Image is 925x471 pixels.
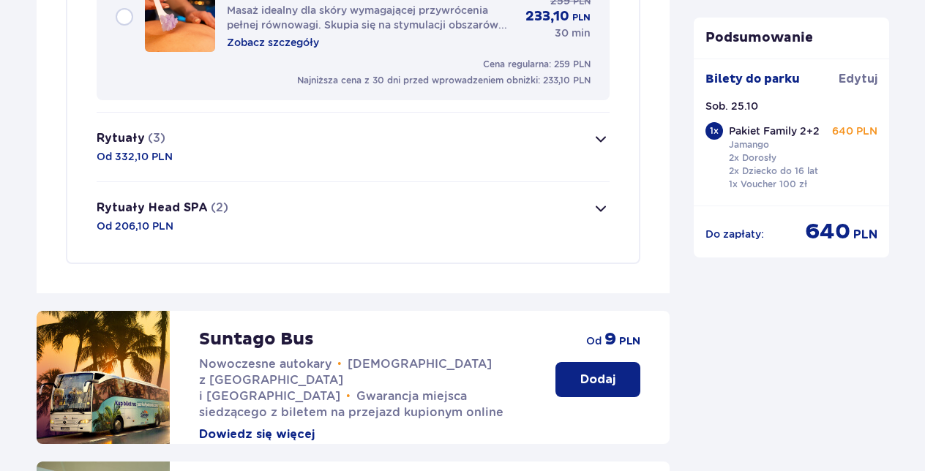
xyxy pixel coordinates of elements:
[148,130,165,146] p: (3)
[227,3,514,32] p: Masaż idealny dla skóry wymagającej przywrócenia pełnej równowagi. Skupia się na stymulacji obsza...
[729,138,769,151] p: Jamango
[337,357,342,372] span: •
[297,74,591,87] p: Najniższa cena z 30 dni przed wprowadzeniem obniżki: 233,10 PLN
[705,227,764,241] p: Do zapłaty :
[619,334,640,349] span: PLN
[211,200,228,216] p: (2)
[586,334,602,348] span: od
[705,99,758,113] p: Sob. 25.10
[483,58,591,71] p: Cena regularna: 259 PLN
[555,362,640,397] button: Dodaj
[97,130,145,146] p: Rytuały
[705,71,800,87] p: Bilety do parku
[199,357,492,403] span: [DEMOGRAPHIC_DATA] z [GEOGRAPHIC_DATA] i [GEOGRAPHIC_DATA]
[555,26,591,40] p: 30 min
[853,227,877,243] span: PLN
[37,311,170,444] img: attraction
[97,219,173,233] p: Od 206,10 PLN
[525,8,569,26] p: 233,10
[705,122,723,140] div: 1 x
[604,328,616,350] span: 9
[694,29,890,47] p: Podsumowanie
[346,389,351,404] span: •
[199,328,314,350] p: Suntago Bus
[97,182,610,251] button: Rytuały Head SPA(2)Od 206,10 PLN
[97,113,610,181] button: Rytuały(3)Od 332,10 PLN
[227,35,319,50] p: Zobacz szczegóły
[199,426,315,442] button: Dowiedz się więcej
[832,124,877,138] p: 640 PLN
[729,151,818,191] p: 2x Dorosły 2x Dziecko do 16 lat 1x Voucher 100 zł
[199,357,332,371] span: Nowoczesne autokary
[729,124,820,138] p: Pakiet Family 2+2
[580,372,615,388] p: Dodaj
[97,200,208,216] p: Rytuały Head SPA
[839,71,877,87] span: Edytuj
[97,149,173,164] p: Od 332,10 PLN
[805,218,850,246] span: 640
[572,11,591,24] p: PLN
